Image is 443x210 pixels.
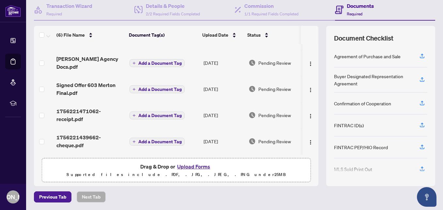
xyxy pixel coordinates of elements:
th: Status [245,26,301,44]
span: plus [132,88,136,91]
h4: Commission [244,2,298,10]
span: Pending Review [258,59,291,66]
button: Add a Document Tag [130,137,185,146]
h4: Details & People [146,2,200,10]
img: Document Status [249,112,256,119]
span: Signed Offer 603 Merton Final.pdf [56,81,124,97]
button: Logo [305,136,316,147]
span: Add a Document Tag [138,113,182,118]
td: [DATE] [201,102,246,128]
button: Next Tab [77,191,106,202]
span: plus [132,140,136,143]
span: plus [132,61,136,65]
span: 1/1 Required Fields Completed [244,11,298,16]
span: Previous Tab [39,192,66,202]
h4: Documents [347,2,374,10]
img: logo [5,5,21,17]
span: Pending Review [258,112,291,119]
img: Logo [308,87,313,93]
button: Logo [305,84,316,94]
div: Confirmation of Cooperation [334,100,391,107]
th: Upload Date [200,26,245,44]
p: Supported files include .PDF, .JPG, .JPEG, .PNG under 25 MB [46,171,306,179]
span: [PERSON_NAME] Agency Docs.pdf [56,55,124,71]
img: Logo [308,61,313,66]
span: Drag & Drop or [140,162,212,171]
div: FINTRAC PEP/HIO Record [334,144,388,151]
img: Logo [308,114,313,119]
img: Logo [308,140,313,145]
button: Logo [305,110,316,120]
span: Add a Document Tag [138,87,182,92]
span: Pending Review [258,138,291,145]
span: Drag & Drop orUpload FormsSupported files include .PDF, .JPG, .JPEG, .PNG under25MB [42,158,310,183]
button: Upload Forms [175,162,212,171]
img: Document Status [249,138,256,145]
span: 2/2 Required Fields Completed [146,11,200,16]
button: Add a Document Tag [130,59,185,67]
span: Status [247,31,261,39]
span: Add a Document Tag [138,139,182,144]
h4: Transaction Wizard [46,2,92,10]
span: Add a Document Tag [138,61,182,65]
button: Add a Document Tag [130,85,185,93]
span: Pending Review [258,85,291,93]
th: (6) File Name [54,26,127,44]
button: Previous Tab [34,191,71,202]
span: 1756221439662-cheque.pdf [56,133,124,149]
div: Buyer Designated Representation Agreement [334,73,412,87]
span: Required [46,11,62,16]
span: Upload Date [202,31,228,39]
button: Add a Document Tag [130,112,185,119]
span: 1756221471062-receipt.pdf [56,107,124,123]
button: Add a Document Tag [130,138,185,146]
td: [DATE] [201,76,246,102]
span: Document Checklist [334,34,393,43]
td: [DATE] [201,128,246,154]
img: Document Status [249,59,256,66]
span: plus [132,114,136,117]
div: MLS Sold Print Out [334,166,372,173]
td: [DATE] [201,50,246,76]
div: Agreement of Purchase and Sale [334,53,401,60]
button: Logo [305,58,316,68]
button: Add a Document Tag [130,111,185,120]
span: (6) File Name [56,31,85,39]
img: Document Status [249,85,256,93]
button: Open asap [417,187,436,207]
th: Document Tag(s) [126,26,200,44]
div: FINTRAC ID(s) [334,122,364,129]
span: Required [347,11,362,16]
